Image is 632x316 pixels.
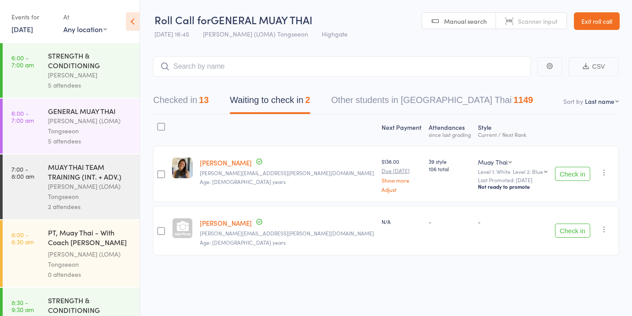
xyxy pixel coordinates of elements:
div: Events for [11,10,55,24]
div: Atten­dances [425,118,474,142]
div: Muay Thai [478,158,507,166]
small: Last Promoted: [DATE] [478,177,547,183]
button: CSV [569,57,619,76]
div: [PERSON_NAME] (LOMA) Tongseeon [48,181,132,202]
button: Waiting to check in2 [230,91,310,114]
div: [PERSON_NAME] (LOMA) Tongseeon [48,249,132,269]
span: Age: [DEMOGRAPHIC_DATA] years [200,239,286,246]
div: 5 attendees [48,136,132,146]
div: [PERSON_NAME] [48,70,132,80]
a: 8:00 -8:30 amPT, Muay Thai - With Coach [PERSON_NAME] (30 minutes)[PERSON_NAME] (LOMA) Tongseeon0... [3,220,140,287]
div: STRENGTH & CONDITIONING [48,51,132,70]
time: 6:00 - 7:00 am [11,54,34,68]
time: 6:00 - 7:00 am [11,110,34,124]
div: STRENGTH & CONDITIONING [48,295,132,315]
a: [PERSON_NAME] [200,158,252,167]
a: [DATE] [11,24,33,34]
span: Highgate [322,29,348,38]
div: Current / Next Rank [478,132,547,137]
div: MUAY THAI TEAM TRAINING (INT. + ADV.) [48,162,132,181]
div: 1149 [514,95,533,105]
a: Exit roll call [574,12,620,30]
a: 6:00 -7:00 amGENERAL MUAY THAI[PERSON_NAME] (LOMA) Tongseeon5 attendees [3,99,140,154]
div: Not ready to promote [478,183,547,190]
span: [PERSON_NAME] (LOMA) Tongseeon [203,29,308,38]
input: Search by name [153,56,531,77]
div: [PERSON_NAME] (LOMA) Tongseeon [48,116,132,136]
span: GENERAL MUAY THAI [211,12,312,27]
div: 5 attendees [48,80,132,90]
div: $138.00 [382,158,422,192]
time: 8:00 - 8:30 am [11,231,34,245]
div: 2 attendees [48,202,132,212]
div: - [478,218,547,225]
small: samantha.briatico@protonmail.com [200,170,375,176]
div: 13 [199,95,209,105]
span: [DATE] 16:45 [154,29,189,38]
div: since last grading [429,132,471,137]
img: image1699926061.png [172,158,193,178]
div: PT, Muay Thai - With Coach [PERSON_NAME] (30 minutes) [48,228,132,249]
button: Check in [555,167,590,181]
a: [PERSON_NAME] [200,218,252,228]
div: Level 1: White [478,169,547,174]
a: Show more [382,177,422,183]
span: Age: [DEMOGRAPHIC_DATA] years [200,178,286,185]
span: 39 style [429,158,471,165]
div: At [63,10,107,24]
div: Style [474,118,551,142]
span: Roll Call for [154,12,211,27]
a: 6:00 -7:00 amSTRENGTH & CONDITIONING[PERSON_NAME]5 attendees [3,43,140,98]
small: Due [DATE] [382,168,422,174]
div: Level 2: Blue [513,169,543,174]
div: - [429,218,471,225]
div: Any location [63,24,107,34]
div: Last name [585,97,614,106]
div: 0 attendees [48,269,132,279]
div: Next Payment [378,118,425,142]
button: Check in [555,224,590,238]
a: Adjust [382,187,422,192]
time: 7:00 - 8:00 am [11,165,34,180]
div: GENERAL MUAY THAI [48,106,132,116]
label: Sort by [563,97,583,106]
span: Scanner input [518,17,558,26]
small: nadia.hammiche@gmail.com [200,230,375,236]
time: 8:30 - 9:30 am [11,299,34,313]
span: Manual search [444,17,487,26]
div: 2 [305,95,310,105]
span: 106 total [429,165,471,173]
button: Checked in13 [153,91,209,114]
button: Other students in [GEOGRAPHIC_DATA] Thai1149 [331,91,533,114]
a: 7:00 -8:00 amMUAY THAI TEAM TRAINING (INT. + ADV.)[PERSON_NAME] (LOMA) Tongseeon2 attendees [3,154,140,219]
div: N/A [382,218,422,225]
